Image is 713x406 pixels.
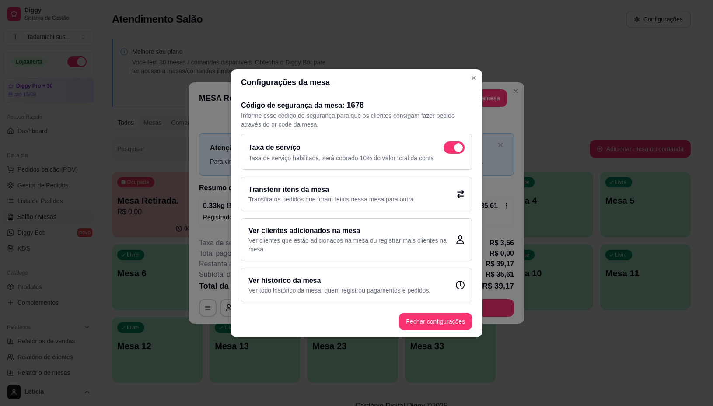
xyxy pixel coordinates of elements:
p: Ver todo histórico da mesa, quem registrou pagamentos e pedidos. [248,286,430,295]
h2: Ver histórico da mesa [248,275,430,286]
h2: Taxa de serviço [248,142,301,153]
button: Close [467,71,481,85]
p: Transfira os pedidos que foram feitos nessa mesa para outra [248,195,414,204]
h2: Transferir itens da mesa [248,184,414,195]
p: Ver clientes que estão adicionados na mesa ou registrar mais clientes na mesa [248,236,456,254]
button: Fechar configurações [399,313,472,330]
h2: Ver clientes adicionados na mesa [248,226,456,236]
span: 1678 [346,101,364,109]
h2: Código de segurança da mesa: [241,99,472,111]
header: Configurações da mesa [231,69,482,95]
p: Taxa de serviço habilitada, será cobrado 10% do valor total da conta [248,154,465,162]
p: Informe esse código de segurança para que os clientes consigam fazer pedido através do qr code da... [241,111,472,129]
